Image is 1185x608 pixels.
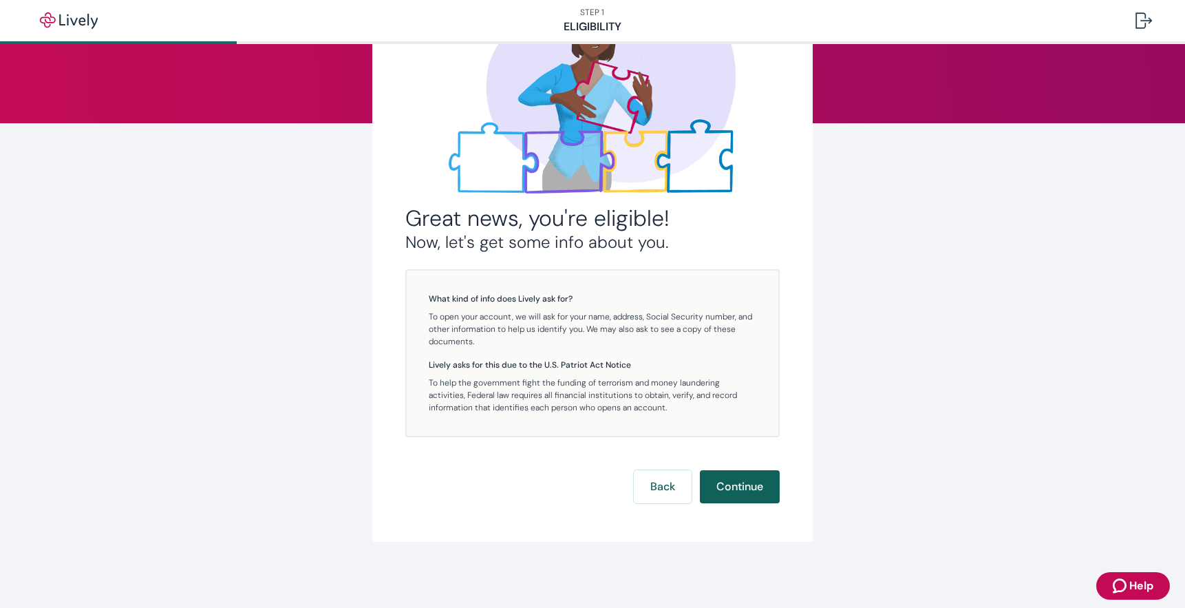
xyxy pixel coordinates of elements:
button: Back [634,470,692,503]
h5: What kind of info does Lively ask for? [429,293,756,305]
span: Help [1129,578,1153,594]
h2: Great news, you're eligible! [405,205,780,232]
h5: Lively asks for this due to the U.S. Patriot Act Notice [429,359,756,371]
img: Lively [30,12,107,29]
button: Log out [1124,4,1163,37]
button: Zendesk support iconHelp [1096,572,1170,600]
p: To help the government fight the funding of terrorism and money laundering activities, Federal la... [429,377,756,414]
button: Continue [700,470,780,503]
p: To open your account, we will ask for your name, address, Social Security number, and other infor... [429,311,756,348]
h3: Now, let's get some info about you. [405,232,780,253]
svg: Zendesk support icon [1113,578,1129,594]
